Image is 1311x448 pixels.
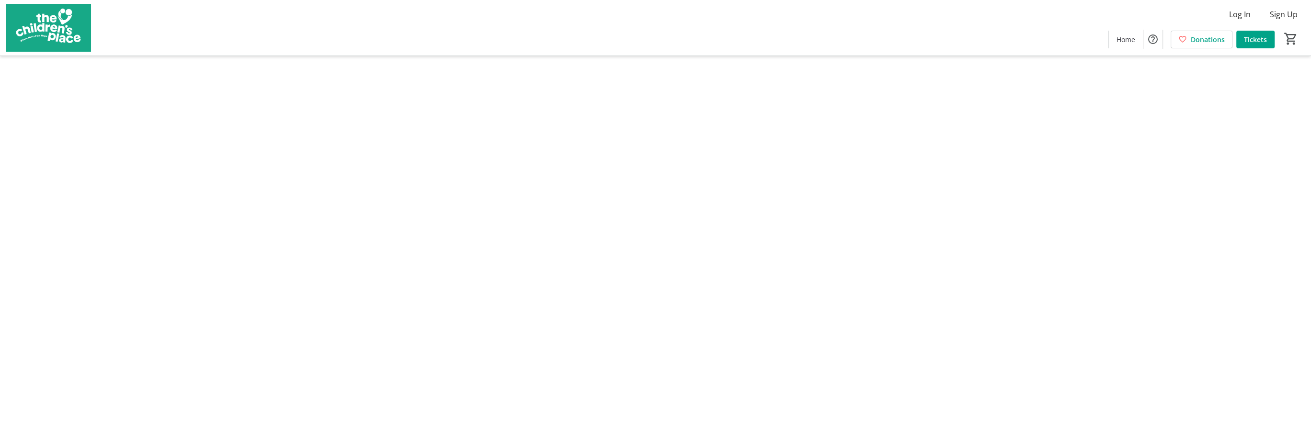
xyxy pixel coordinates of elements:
button: Sign Up [1262,7,1305,22]
span: Donations [1191,34,1225,45]
a: Tickets [1236,31,1275,48]
a: Home [1109,31,1143,48]
button: Log In [1221,7,1258,22]
span: Log In [1229,9,1251,20]
img: The Children's Place's Logo [6,4,91,52]
span: Tickets [1244,34,1267,45]
span: Home [1117,34,1135,45]
button: Help [1143,30,1163,49]
span: Sign Up [1270,9,1298,20]
button: Cart [1282,30,1300,47]
a: Donations [1171,31,1232,48]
